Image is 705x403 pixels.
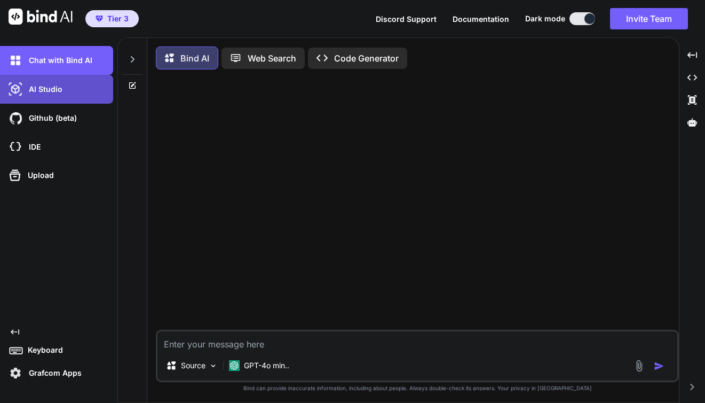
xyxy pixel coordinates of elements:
[633,360,645,372] img: attachment
[25,55,92,66] p: Chat with Bind AI
[229,360,240,371] img: GPT-4o mini
[209,361,218,370] img: Pick Models
[248,52,296,65] p: Web Search
[525,13,565,24] span: Dark mode
[453,13,509,25] button: Documentation
[6,51,25,69] img: darkChat
[9,9,73,25] img: Bind AI
[6,109,25,127] img: githubDark
[96,15,103,22] img: premium
[6,80,25,98] img: darkAi-studio
[25,368,82,378] p: Grafcom Apps
[25,113,77,123] p: Github (beta)
[6,138,25,156] img: cloudideIcon
[334,52,399,65] p: Code Generator
[453,14,509,24] span: Documentation
[376,14,437,24] span: Discord Support
[654,361,664,371] img: icon
[244,360,289,371] p: GPT-4o min..
[181,360,205,371] p: Source
[23,345,63,355] p: Keyboard
[180,52,209,65] p: Bind AI
[376,13,437,25] button: Discord Support
[25,84,62,95] p: AI Studio
[23,170,54,181] p: Upload
[25,142,41,152] p: IDE
[156,384,679,392] p: Bind can provide inaccurate information, including about people. Always double-check its answers....
[85,10,139,27] button: premiumTier 3
[610,8,688,29] button: Invite Team
[6,364,25,382] img: settings
[107,13,129,24] span: Tier 3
